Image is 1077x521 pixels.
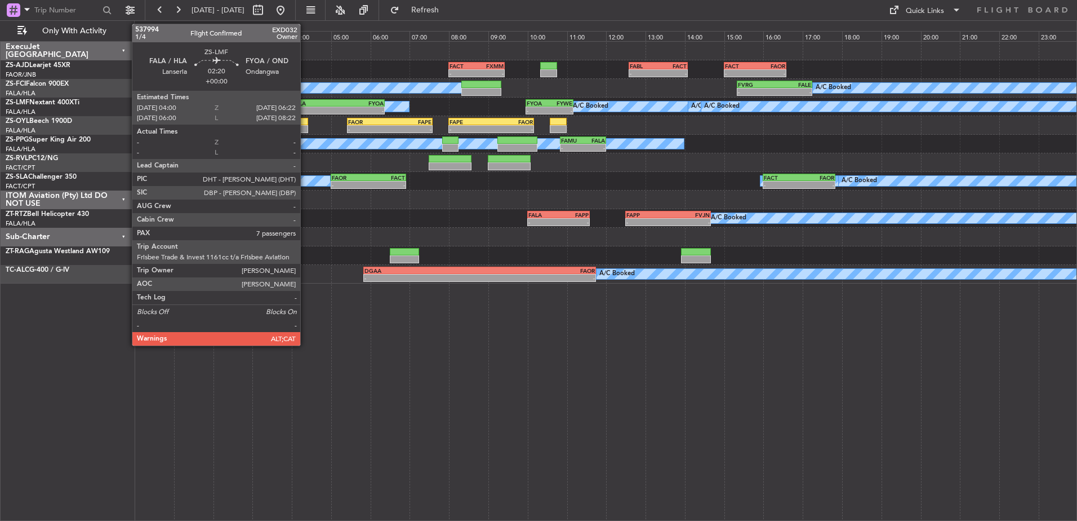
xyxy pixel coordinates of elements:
[480,275,595,281] div: -
[34,2,99,19] input: Trip Number
[725,63,755,69] div: FACT
[921,31,960,41] div: 20:00
[364,275,480,281] div: -
[738,81,775,88] div: FVRG
[561,144,583,151] div: -
[691,98,727,115] div: A/C Booked
[6,219,35,228] a: FALA/HLA
[799,174,834,181] div: FAOR
[738,89,775,95] div: -
[6,136,29,143] span: ZS-PPG
[6,211,89,218] a: ZT-RTZBell Helicopter 430
[558,211,588,218] div: FAPP
[6,164,35,172] a: FACT/CPT
[775,81,811,88] div: FALE
[685,31,724,41] div: 14:00
[799,182,834,188] div: -
[573,98,608,115] div: A/C Booked
[331,31,371,41] div: 05:00
[6,99,79,106] a: ZS-LMFNextant 400XTi
[626,211,668,218] div: FAPP
[29,27,119,35] span: Only With Activity
[6,174,77,180] a: ZS-SLAChallenger 350
[583,137,605,144] div: FALA
[528,219,558,226] div: -
[6,211,27,218] span: ZT-RTZ
[402,6,449,14] span: Refresh
[385,1,452,19] button: Refresh
[528,31,567,41] div: 10:00
[252,31,292,41] div: 03:00
[567,31,607,41] div: 11:00
[6,248,110,255] a: ZT-RAGAgusta Westland AW109
[450,118,491,125] div: FAPE
[6,81,69,87] a: ZS-FCIFalcon 900EX
[135,31,174,41] div: 00:00
[842,31,882,41] div: 18:00
[488,31,528,41] div: 09:00
[390,118,431,125] div: FAPE
[477,70,504,77] div: -
[12,22,122,40] button: Only With Activity
[390,126,431,133] div: -
[6,155,58,162] a: ZS-RVLPC12/NG
[6,99,29,106] span: ZS-LMF
[6,89,35,98] a: FALA/HLA
[528,211,558,218] div: FALA
[6,62,29,69] span: ZS-AJD
[6,126,35,135] a: FALA/HLA
[368,182,405,188] div: -
[368,174,405,181] div: FACT
[450,63,477,69] div: FACT
[338,100,384,107] div: FYOA
[6,70,36,79] a: FAOR/JNB
[764,182,799,188] div: -
[292,31,331,41] div: 04:00
[6,81,26,87] span: ZS-FCI
[6,145,35,153] a: FALA/HLA
[6,136,91,143] a: ZS-PPGSuper King Air 200
[450,70,477,77] div: -
[606,31,646,41] div: 12:00
[755,63,785,69] div: FAOR
[6,267,29,273] span: TC-ALC
[6,174,28,180] span: ZS-SLA
[668,219,710,226] div: -
[558,219,588,226] div: -
[450,126,491,133] div: -
[763,31,803,41] div: 16:00
[292,100,338,107] div: FALA
[999,31,1039,41] div: 22:00
[6,118,72,125] a: ZS-OYLBeech 1900D
[6,108,35,116] a: FALA/HLA
[410,31,449,41] div: 07:00
[6,267,69,273] a: TC-ALCG-400 / G-IV
[371,31,410,41] div: 06:00
[348,118,390,125] div: FAOR
[803,31,842,41] div: 17:00
[477,63,504,69] div: FXMM
[583,144,605,151] div: -
[816,80,851,96] div: A/C Booked
[550,100,572,107] div: FYWE
[626,219,668,226] div: -
[630,63,658,69] div: FABL
[491,118,533,125] div: FAOR
[192,5,244,15] span: [DATE] - [DATE]
[292,107,338,114] div: -
[561,137,583,144] div: FAMU
[527,107,549,114] div: -
[755,70,785,77] div: -
[527,100,549,107] div: FYOA
[960,31,999,41] div: 21:00
[842,173,877,189] div: A/C Booked
[332,174,368,181] div: FAOR
[491,126,533,133] div: -
[480,267,595,274] div: FAOR
[550,107,572,114] div: -
[711,210,746,227] div: A/C Booked
[658,63,687,69] div: FACT
[724,31,764,41] div: 15:00
[646,31,685,41] div: 13:00
[136,23,180,32] div: [DATE] - [DATE]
